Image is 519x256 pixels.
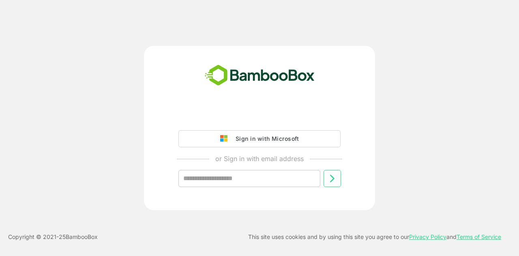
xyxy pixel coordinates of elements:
p: Copyright © 2021- 25 BambooBox [8,232,98,242]
p: or Sign in with email address [215,154,304,163]
button: Sign in with Microsoft [178,130,341,147]
iframe: Sign in with Google Button [174,108,345,125]
a: Privacy Policy [409,233,446,240]
img: bamboobox [200,62,319,89]
img: google [220,135,232,142]
div: Sign in with Microsoft [232,133,299,144]
a: Terms of Service [457,233,501,240]
p: This site uses cookies and by using this site you agree to our and [248,232,501,242]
